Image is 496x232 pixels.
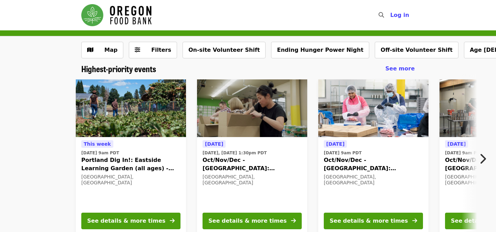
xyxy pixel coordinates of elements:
[203,150,267,156] time: [DATE], [DATE] 1:30pm PDT
[473,149,496,168] button: Next item
[205,141,223,147] span: [DATE]
[324,156,423,173] span: Oct/Nov/Dec - [GEOGRAPHIC_DATA]: Repack/Sort (age [DEMOGRAPHIC_DATA]+)
[197,79,307,137] img: Oct/Nov/Dec - Portland: Repack/Sort (age 8+) organized by Oregon Food Bank
[385,8,415,22] button: Log in
[104,47,117,53] span: Map
[81,42,123,58] button: Show map view
[129,42,177,58] button: Filters (0 selected)
[81,213,180,229] button: See details & more times
[385,65,415,73] a: See more
[87,47,93,53] i: map icon
[324,213,423,229] button: See details & more times
[135,47,140,53] i: sliders-h icon
[379,12,384,18] i: search icon
[151,47,171,53] span: Filters
[324,174,423,186] div: [GEOGRAPHIC_DATA], [GEOGRAPHIC_DATA]
[324,150,362,156] time: [DATE] 9am PDT
[81,62,156,75] span: Highest-priority events
[412,217,417,224] i: arrow-right icon
[390,12,409,18] span: Log in
[203,174,302,186] div: [GEOGRAPHIC_DATA], [GEOGRAPHIC_DATA]
[87,217,165,225] div: See details & more times
[76,79,186,137] img: Portland Dig In!: Eastside Learning Garden (all ages) - Aug/Sept/Oct organized by Oregon Food Bank
[81,174,180,186] div: [GEOGRAPHIC_DATA], [GEOGRAPHIC_DATA]
[385,65,415,72] span: See more
[81,150,119,156] time: [DATE] 9am PDT
[330,217,408,225] div: See details & more times
[326,141,344,147] span: [DATE]
[291,217,296,224] i: arrow-right icon
[318,79,428,137] img: Oct/Nov/Dec - Beaverton: Repack/Sort (age 10+) organized by Oregon Food Bank
[81,156,180,173] span: Portland Dig In!: Eastside Learning Garden (all ages) - Aug/Sept/Oct
[183,42,266,58] button: On-site Volunteer Shift
[445,150,483,156] time: [DATE] 9am PDT
[81,64,156,74] a: Highest-priority events
[203,156,302,173] span: Oct/Nov/Dec - [GEOGRAPHIC_DATA]: Repack/Sort (age [DEMOGRAPHIC_DATA]+)
[375,42,458,58] button: Off-site Volunteer Shift
[81,4,152,26] img: Oregon Food Bank - Home
[447,141,466,147] span: [DATE]
[203,213,302,229] button: See details & more times
[84,141,111,147] span: This week
[170,217,175,224] i: arrow-right icon
[388,7,394,23] input: Search
[208,217,287,225] div: See details & more times
[76,64,420,74] div: Highest-priority events
[479,152,486,165] i: chevron-right icon
[271,42,369,58] button: Ending Hunger Power Night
